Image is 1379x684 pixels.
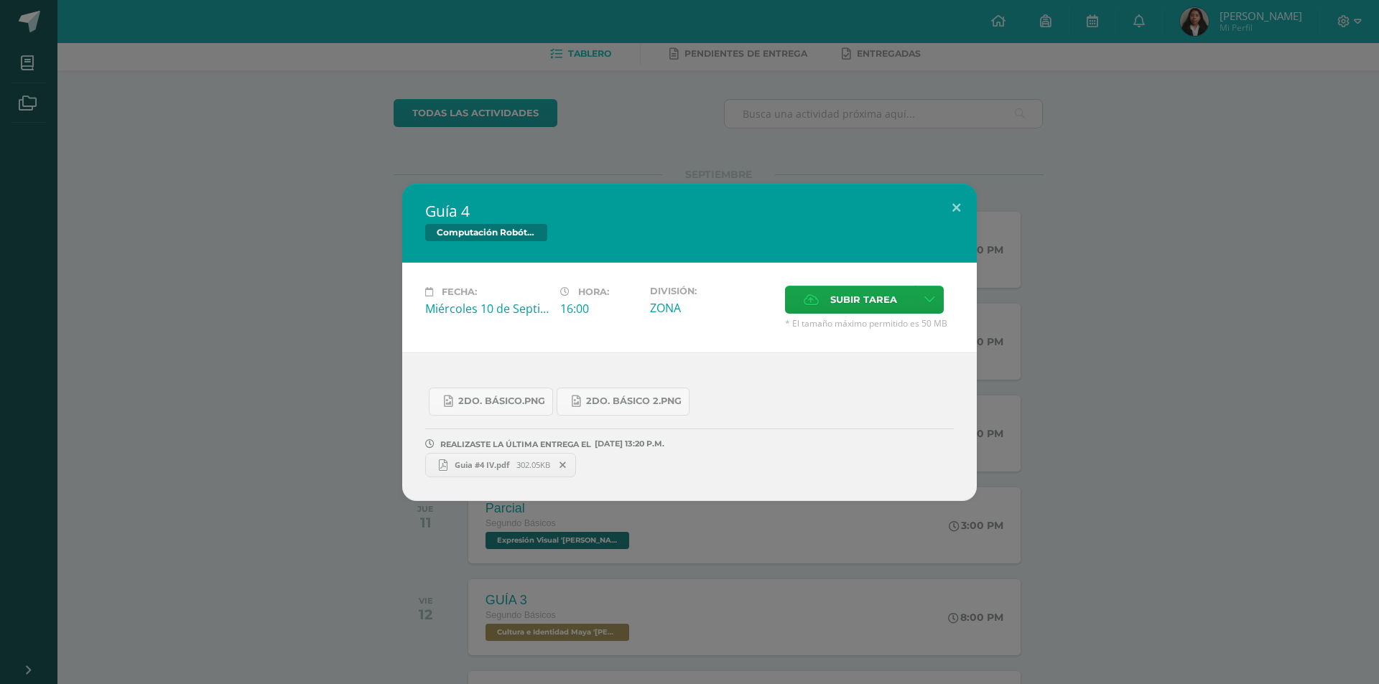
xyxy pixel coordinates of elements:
div: ZONA [650,300,774,316]
span: Fecha: [442,286,477,297]
a: 2do. Básico.png [429,388,553,416]
h2: Guía 4 [425,201,954,221]
span: 2do. Básico 2.png [586,395,682,407]
span: REALIZASTE LA ÚLTIMA ENTREGA EL [440,439,591,449]
span: Subir tarea [830,286,897,313]
span: 302.05KB [516,459,550,470]
a: Guia #4 IV.pdf 302.05KB [425,453,576,477]
button: Close (Esc) [936,184,977,233]
span: 2do. Básico.png [458,395,545,407]
div: Miércoles 10 de Septiembre [425,301,549,317]
label: División: [650,286,774,296]
a: 2do. Básico 2.png [557,388,689,416]
span: * El tamaño máximo permitido es 50 MB [785,317,954,329]
span: Hora: [578,286,609,297]
span: Guia #4 IV.pdf [447,459,516,470]
div: 16:00 [560,301,639,317]
span: Remover entrega [551,457,575,473]
span: Computación Robótica [425,224,547,241]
